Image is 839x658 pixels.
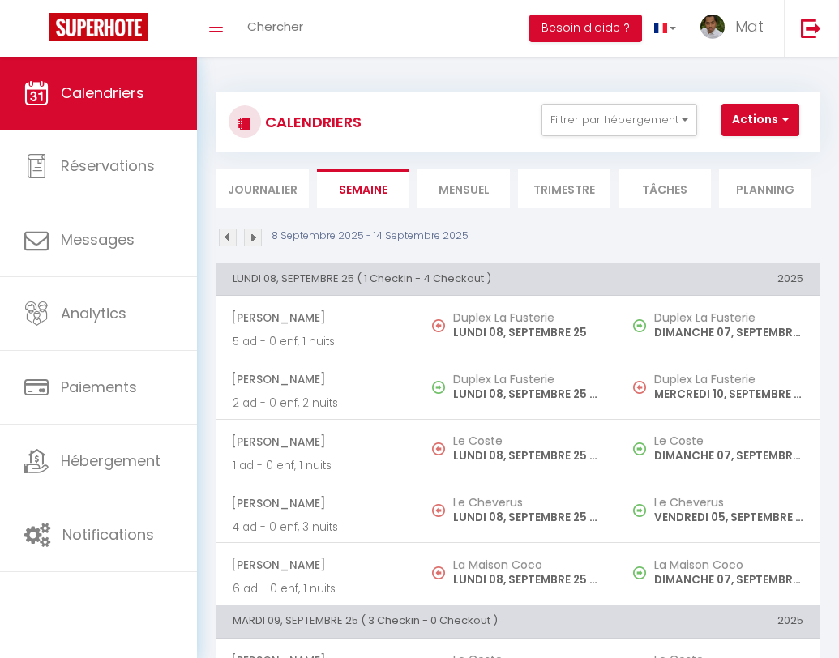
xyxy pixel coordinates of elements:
[735,16,764,36] span: Mat
[453,386,602,403] p: LUNDI 08, SEPTEMBRE 25 - 17:00
[654,311,803,324] h5: Duplex La Fusterie
[541,104,697,136] button: Filtrer par hébergement
[721,104,799,136] button: Actions
[231,364,401,395] span: [PERSON_NAME]
[216,605,619,638] th: MARDI 09, SEPTEMBRE 25 ( 3 Checkin - 0 Checkout )
[619,169,711,208] li: Tâches
[633,442,646,455] img: NO IMAGE
[61,83,144,103] span: Calendriers
[453,558,602,571] h5: La Maison Coco
[518,169,610,208] li: Trimestre
[62,524,154,545] span: Notifications
[432,566,445,579] img: NO IMAGE
[453,373,602,386] h5: Duplex La Fusterie
[233,519,401,536] p: 4 ad - 0 enf, 3 nuits
[13,6,62,55] button: Ouvrir le widget de chat LiveChat
[654,571,803,588] p: DIMANCHE 07, SEPTEMBRE 25 - 17:00
[619,263,820,295] th: 2025
[529,15,642,42] button: Besoin d'aide ?
[216,169,309,208] li: Journalier
[633,319,646,332] img: NO IMAGE
[700,15,725,39] img: ...
[49,13,148,41] img: Super Booking
[453,509,602,526] p: LUNDI 08, SEPTEMBRE 25 - 10:00
[453,311,602,324] h5: Duplex La Fusterie
[61,156,155,176] span: Réservations
[453,324,602,341] p: LUNDI 08, SEPTEMBRE 25
[432,504,445,517] img: NO IMAGE
[801,18,821,38] img: logout
[233,457,401,474] p: 1 ad - 0 enf, 1 nuits
[654,509,803,526] p: VENDREDI 05, SEPTEMBRE 25 - 17:00
[261,104,362,140] h3: CALENDRIERS
[453,571,602,588] p: LUNDI 08, SEPTEMBRE 25 - 10:00
[233,333,401,350] p: 5 ad - 0 enf, 1 nuits
[654,324,803,341] p: DIMANCHE 07, SEPTEMBRE 25
[654,434,803,447] h5: Le Coste
[453,496,602,509] h5: Le Cheverus
[654,447,803,464] p: DIMANCHE 07, SEPTEMBRE 25 - 19:00
[231,426,401,457] span: [PERSON_NAME]
[432,319,445,332] img: NO IMAGE
[231,488,401,519] span: [PERSON_NAME]
[654,373,803,386] h5: Duplex La Fusterie
[453,447,602,464] p: LUNDI 08, SEPTEMBRE 25 - 10:00
[216,263,619,295] th: LUNDI 08, SEPTEMBRE 25 ( 1 Checkin - 4 Checkout )
[247,18,303,35] span: Chercher
[453,434,602,447] h5: Le Coste
[61,229,135,250] span: Messages
[432,442,445,455] img: NO IMAGE
[654,386,803,403] p: MERCREDI 10, SEPTEMBRE 25 - 09:00
[272,229,469,244] p: 8 Septembre 2025 - 14 Septembre 2025
[61,377,137,397] span: Paiements
[619,605,820,638] th: 2025
[233,580,401,597] p: 6 ad - 0 enf, 1 nuits
[654,558,803,571] h5: La Maison Coco
[633,381,646,394] img: NO IMAGE
[633,566,646,579] img: NO IMAGE
[317,169,409,208] li: Semaine
[61,303,126,323] span: Analytics
[633,504,646,517] img: NO IMAGE
[719,169,811,208] li: Planning
[231,302,401,333] span: [PERSON_NAME]
[61,451,161,471] span: Hébergement
[233,395,401,412] p: 2 ad - 0 enf, 2 nuits
[654,496,803,509] h5: Le Cheverus
[417,169,510,208] li: Mensuel
[231,549,401,580] span: [PERSON_NAME]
